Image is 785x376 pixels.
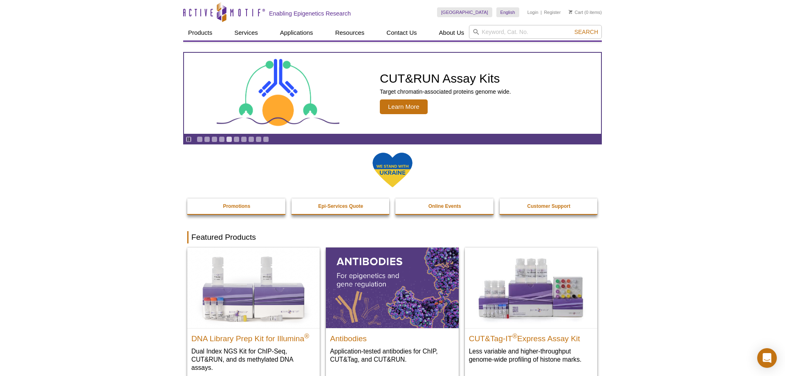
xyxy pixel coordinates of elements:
h2: Enabling Epigenetics Research [269,10,351,17]
a: Products [183,25,217,41]
a: Customer Support [500,198,599,214]
a: Cart [569,9,583,15]
span: Search [574,29,598,35]
input: Keyword, Cat. No. [469,25,602,39]
li: | [541,7,542,17]
a: Go to slide 9 [256,136,262,142]
a: Go to slide 2 [204,136,210,142]
p: Application-tested antibodies for ChIP, CUT&Tag, and CUT&RUN. [330,347,454,364]
p: Less variable and higher-throughput genome-wide profiling of histone marks​. [469,347,593,364]
button: Search [572,28,601,36]
a: CUT&RUN Assay Kits CUT&RUN Assay Kits Target chromatin-associated proteins genome wide. Learn More [184,53,601,134]
a: Go to slide 10 [263,136,269,142]
a: Promotions [187,198,286,214]
h2: Featured Products [187,231,598,243]
a: Go to slide 8 [248,136,254,142]
img: We Stand With Ukraine [372,152,413,188]
h2: CUT&Tag-IT Express Assay Kit [469,331,593,343]
a: Go to slide 7 [241,136,247,142]
a: Resources [330,25,370,41]
img: CUT&RUN Assay Kits [217,56,339,131]
a: English [496,7,519,17]
strong: Epi-Services Quote [318,203,363,209]
sup: ® [304,332,309,339]
a: Contact Us [381,25,422,41]
p: Target chromatin-associated proteins genome wide. [380,88,511,95]
img: All Antibodies [326,248,458,328]
a: Go to slide 5 [226,136,232,142]
h2: CUT&RUN Assay Kits [380,72,511,85]
img: Your Cart [569,10,572,14]
strong: Online Events [428,203,461,209]
div: Open Intercom Messenger [757,348,777,368]
a: Login [527,9,538,15]
article: CUT&RUN Assay Kits [184,53,601,134]
a: Toggle autoplay [186,136,192,142]
a: Go to slide 3 [211,136,218,142]
a: Register [544,9,561,15]
a: About Us [434,25,469,41]
h2: Antibodies [330,331,454,343]
a: Epi-Services Quote [292,198,390,214]
a: Go to slide 6 [233,136,240,142]
a: Go to slide 1 [197,136,203,142]
span: Learn More [380,99,428,114]
p: Dual Index NGS Kit for ChIP-Seq, CUT&RUN, and ds methylated DNA assays. [191,347,316,372]
strong: Customer Support [527,203,570,209]
h2: DNA Library Prep Kit for Illumina [191,331,316,343]
a: All Antibodies Antibodies Application-tested antibodies for ChIP, CUT&Tag, and CUT&RUN. [326,248,458,371]
a: Online Events [395,198,494,214]
a: CUT&Tag-IT® Express Assay Kit CUT&Tag-IT®Express Assay Kit Less variable and higher-throughput ge... [465,248,597,371]
img: CUT&Tag-IT® Express Assay Kit [465,248,597,328]
li: (0 items) [569,7,602,17]
a: Services [229,25,263,41]
sup: ® [512,332,517,339]
img: DNA Library Prep Kit for Illumina [187,248,320,328]
a: Go to slide 4 [219,136,225,142]
strong: Promotions [223,203,250,209]
a: [GEOGRAPHIC_DATA] [437,7,492,17]
a: Applications [275,25,318,41]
